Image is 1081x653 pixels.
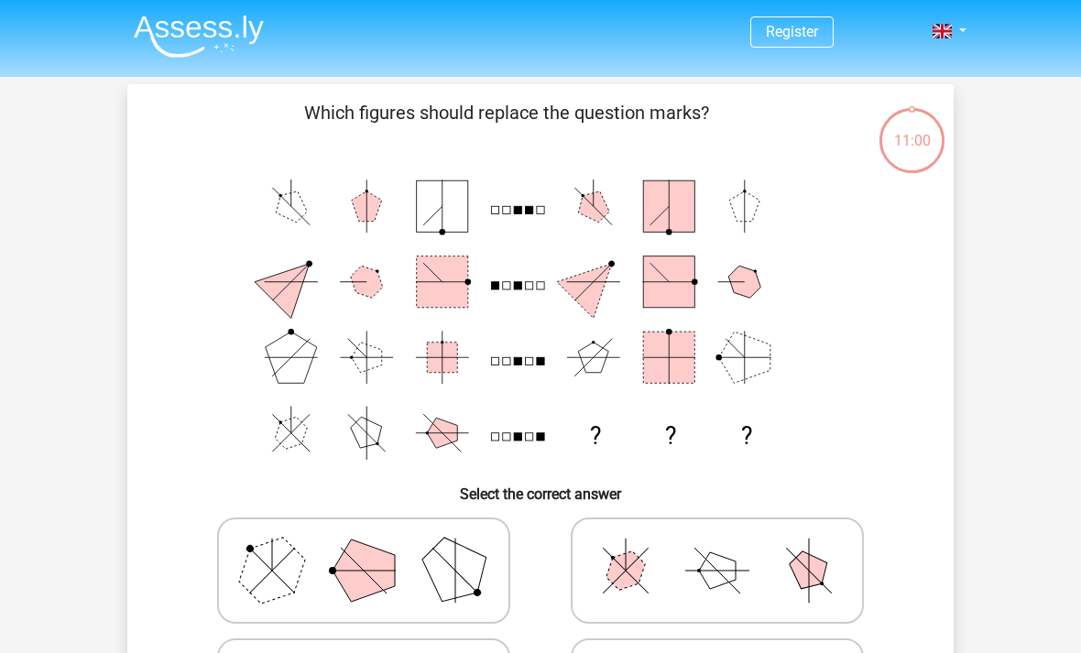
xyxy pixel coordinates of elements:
div: 11:00 [878,106,946,152]
a: Register [766,23,818,40]
img: Assessly [134,15,264,58]
h6: Select the correct answer [157,471,924,503]
text: ? [665,422,676,450]
text: ? [741,422,752,450]
text: ? [590,422,601,450]
p: Which figures should replace the question marks? [157,99,856,154]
